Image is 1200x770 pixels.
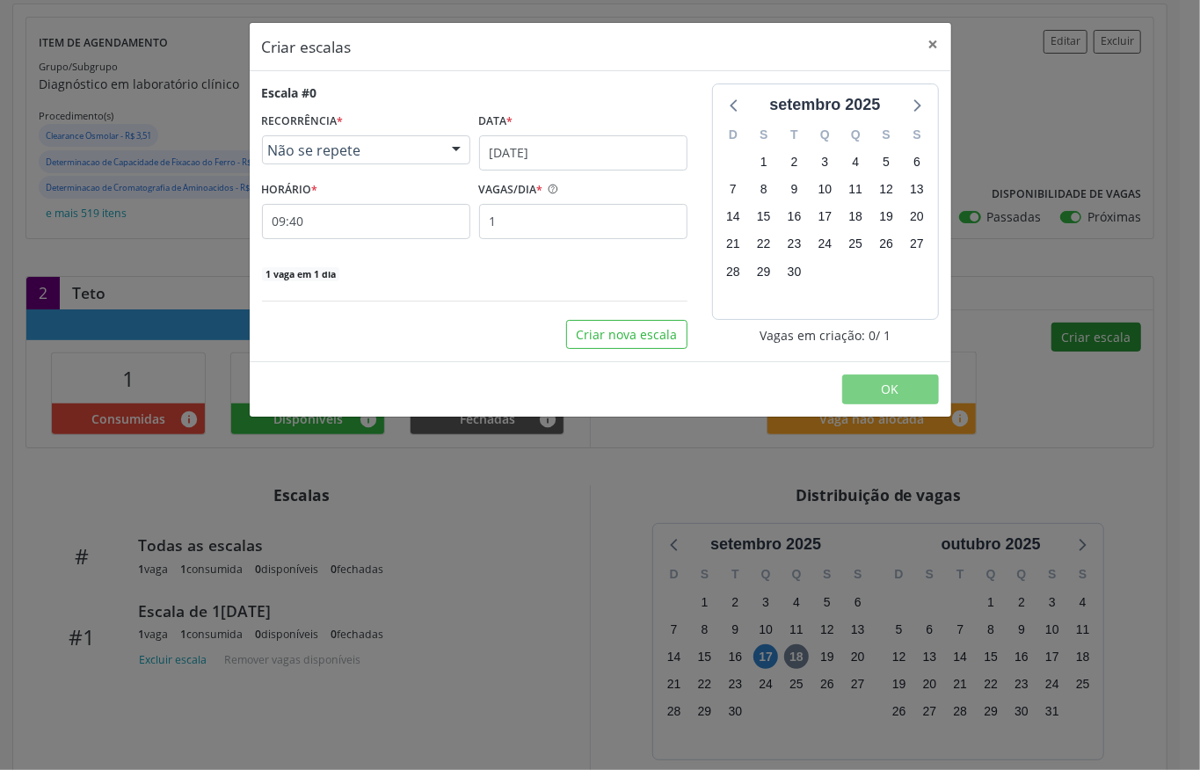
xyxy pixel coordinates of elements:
[843,232,868,257] span: quinta-feira, 25 de setembro de 2025
[902,121,933,149] div: S
[762,93,887,117] div: setembro 2025
[718,121,749,149] div: D
[782,149,807,174] span: terça-feira, 2 de setembro de 2025
[752,232,776,257] span: segunda-feira, 22 de setembro de 2025
[262,108,344,135] label: RECORRÊNCIA
[479,177,543,204] label: VAGAS/DIA
[840,121,871,149] div: Q
[566,320,687,350] button: Criar nova escala
[262,267,339,281] span: 1 vaga em 1 dia
[721,178,745,202] span: domingo, 7 de setembro de 2025
[812,205,837,229] span: quarta-feira, 17 de setembro de 2025
[876,326,891,345] span: / 1
[779,121,810,149] div: T
[752,178,776,202] span: segunda-feira, 8 de setembro de 2025
[871,121,902,149] div: S
[782,259,807,284] span: terça-feira, 30 de setembro de 2025
[752,205,776,229] span: segunda-feira, 15 de setembro de 2025
[262,35,352,58] h5: Criar escalas
[916,23,951,66] button: Close
[748,121,779,149] div: S
[752,149,776,174] span: segunda-feira, 1 de setembro de 2025
[721,259,745,284] span: domingo, 28 de setembro de 2025
[782,205,807,229] span: terça-feira, 16 de setembro de 2025
[874,232,898,257] span: sexta-feira, 26 de setembro de 2025
[905,205,929,229] span: sábado, 20 de setembro de 2025
[782,178,807,202] span: terça-feira, 9 de setembro de 2025
[543,177,559,195] ion-icon: help circle outline
[843,178,868,202] span: quinta-feira, 11 de setembro de 2025
[874,149,898,174] span: sexta-feira, 5 de setembro de 2025
[479,135,687,171] input: Selecione uma data
[262,177,318,204] label: HORÁRIO
[712,326,939,345] div: Vagas em criação: 0
[842,374,939,404] button: OK
[843,205,868,229] span: quinta-feira, 18 de setembro de 2025
[262,204,470,239] input: 00:00
[905,178,929,202] span: sábado, 13 de setembro de 2025
[479,108,513,135] label: Data
[262,84,317,102] div: Escala #0
[812,178,837,202] span: quarta-feira, 10 de setembro de 2025
[874,178,898,202] span: sexta-feira, 12 de setembro de 2025
[752,259,776,284] span: segunda-feira, 29 de setembro de 2025
[782,232,807,257] span: terça-feira, 23 de setembro de 2025
[721,205,745,229] span: domingo, 14 de setembro de 2025
[812,149,837,174] span: quarta-feira, 3 de setembro de 2025
[810,121,840,149] div: Q
[268,142,434,159] span: Não se repete
[905,149,929,174] span: sábado, 6 de setembro de 2025
[874,205,898,229] span: sexta-feira, 19 de setembro de 2025
[882,381,899,397] span: OK
[905,232,929,257] span: sábado, 27 de setembro de 2025
[843,149,868,174] span: quinta-feira, 4 de setembro de 2025
[721,232,745,257] span: domingo, 21 de setembro de 2025
[812,232,837,257] span: quarta-feira, 24 de setembro de 2025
